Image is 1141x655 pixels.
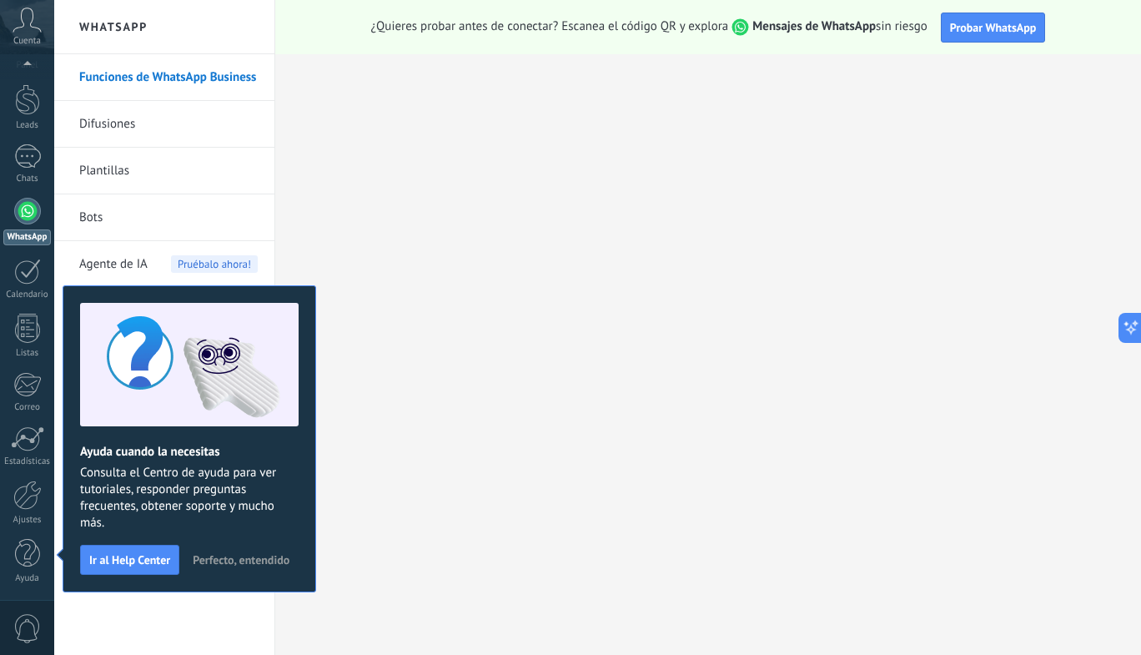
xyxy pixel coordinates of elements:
[79,241,148,288] span: Agente de IA
[79,101,258,148] a: Difusiones
[13,36,41,47] span: Cuenta
[3,120,52,131] div: Leads
[950,20,1037,35] span: Probar WhatsApp
[3,290,52,300] div: Calendario
[80,465,299,532] span: Consulta el Centro de ayuda para ver tutoriales, responder preguntas frecuentes, obtener soporte ...
[89,554,170,566] span: Ir al Help Center
[3,174,52,184] div: Chats
[54,101,274,148] li: Difusiones
[941,13,1046,43] button: Probar WhatsApp
[54,148,274,194] li: Plantillas
[3,348,52,359] div: Listas
[79,241,258,288] a: Agente de IA Pruébalo ahora!
[185,547,297,572] button: Perfecto, entendido
[752,18,876,34] strong: Mensajes de WhatsApp
[171,255,258,273] span: Pruébalo ahora!
[371,18,927,36] span: ¿Quieres probar antes de conectar? Escanea el código QR y explora sin riesgo
[54,241,274,287] li: Agente de IA
[3,456,52,467] div: Estadísticas
[3,229,51,245] div: WhatsApp
[3,402,52,413] div: Correo
[80,545,179,575] button: Ir al Help Center
[193,554,289,566] span: Perfecto, entendido
[3,515,52,526] div: Ajustes
[79,148,258,194] a: Plantillas
[79,194,258,241] a: Bots
[54,194,274,241] li: Bots
[3,573,52,584] div: Ayuda
[80,444,299,460] h2: Ayuda cuando la necesitas
[54,54,274,101] li: Funciones de WhatsApp Business
[79,54,258,101] a: Funciones de WhatsApp Business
